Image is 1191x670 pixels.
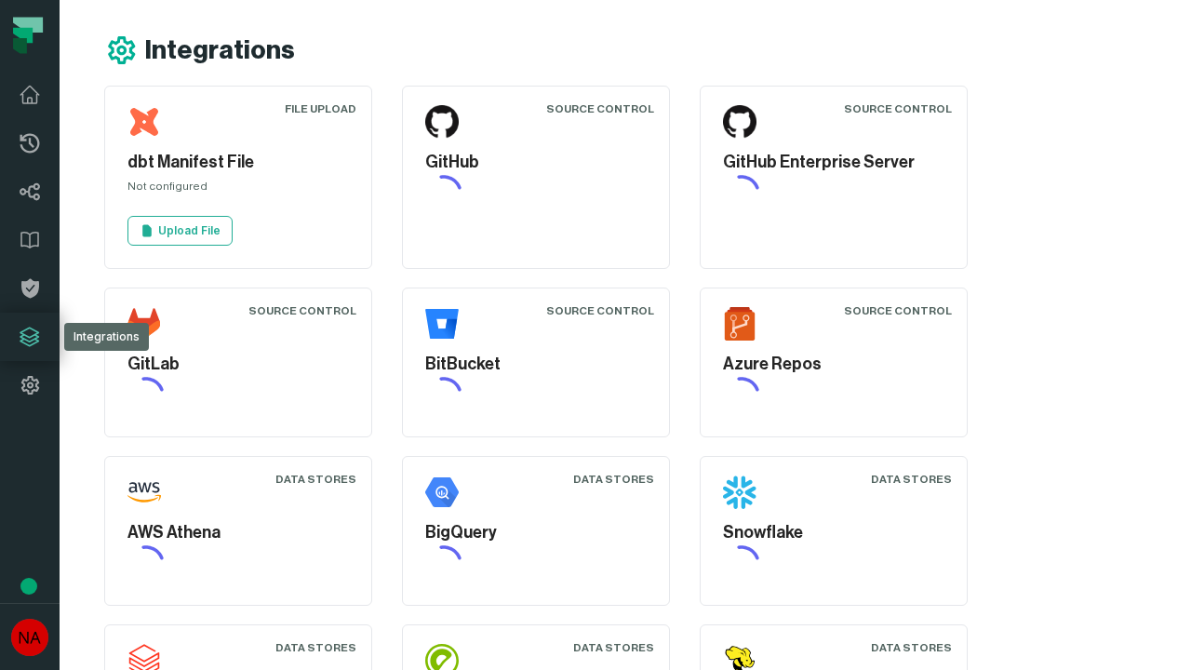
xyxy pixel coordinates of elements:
div: Source Control [546,101,654,116]
img: GitHub [425,105,459,139]
img: GitLab [127,307,161,341]
div: Data Stores [871,472,952,487]
h5: GitLab [127,352,349,377]
img: Snowflake [723,476,756,509]
div: Data Stores [573,472,654,487]
a: Upload File [127,216,233,246]
div: Source Control [844,101,952,116]
div: Integrations [64,323,149,351]
h5: dbt Manifest File [127,150,349,175]
h5: GitHub [425,150,647,175]
img: BigQuery [425,476,459,509]
div: Source Control [248,303,356,318]
h5: BigQuery [425,520,647,545]
div: Data Stores [275,640,356,655]
div: File Upload [285,101,356,116]
img: GitHub Enterprise Server [723,105,756,139]
div: Tooltip anchor [20,578,37,595]
h5: AWS Athena [127,520,349,545]
h5: Snowflake [723,520,944,545]
div: Data Stores [871,640,952,655]
div: Source Control [546,303,654,318]
h1: Integrations [145,34,295,67]
h5: Azure Repos [723,352,944,377]
img: Azure Repos [723,307,756,341]
div: Not configured [127,179,349,201]
h5: BitBucket [425,352,647,377]
img: AWS Athena [127,476,161,509]
h5: GitHub Enterprise Server [723,150,944,175]
img: avatar of No Repos Account [11,619,48,656]
div: Data Stores [275,472,356,487]
img: dbt Manifest File [127,105,161,139]
img: BitBucket [425,307,459,341]
div: Data Stores [573,640,654,655]
div: Source Control [844,303,952,318]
